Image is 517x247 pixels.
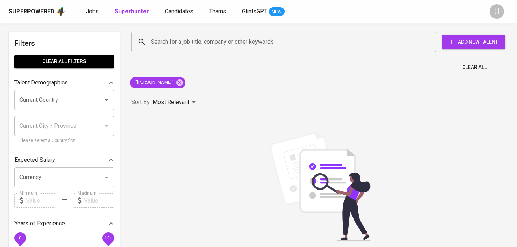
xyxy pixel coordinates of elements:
p: Talent Demographics [14,78,68,87]
a: GlintsGPT NEW [242,7,285,16]
p: Sort By [131,98,150,107]
a: Superpoweredapp logo [9,6,66,17]
input: Value [84,193,114,208]
b: Superhunter [115,8,149,15]
div: Years of Experience [14,216,114,231]
button: Clear All filters [14,55,114,68]
button: Add New Talent [442,35,505,49]
span: Add New Talent [448,38,500,47]
p: Expected Salary [14,156,55,164]
a: Teams [209,7,228,16]
a: Jobs [86,7,100,16]
span: Clear All [462,63,487,72]
div: Superpowered [9,8,54,16]
div: Talent Demographics [14,75,114,90]
span: Candidates [165,8,193,15]
img: app logo [56,6,66,17]
span: NEW [269,8,285,16]
button: Clear All [459,61,490,74]
div: Expected Salary [14,153,114,167]
p: Years of Experience [14,219,65,228]
span: "[PERSON_NAME]" [130,79,178,86]
a: Superhunter [115,7,150,16]
div: "[PERSON_NAME]" [130,77,185,88]
p: Most Relevant [153,98,189,107]
p: Please select a Country first [19,137,109,144]
a: Candidates [165,7,195,16]
div: U [490,4,504,19]
button: Open [101,172,111,182]
img: file_searching.svg [266,132,374,240]
input: Value [26,193,56,208]
span: Jobs [86,8,99,15]
span: Teams [209,8,226,15]
span: GlintsGPT [242,8,267,15]
button: Open [101,95,111,105]
span: 10+ [104,235,112,240]
h6: Filters [14,38,114,49]
span: 0 [19,235,21,240]
div: Most Relevant [153,96,198,109]
span: Clear All filters [20,57,108,66]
